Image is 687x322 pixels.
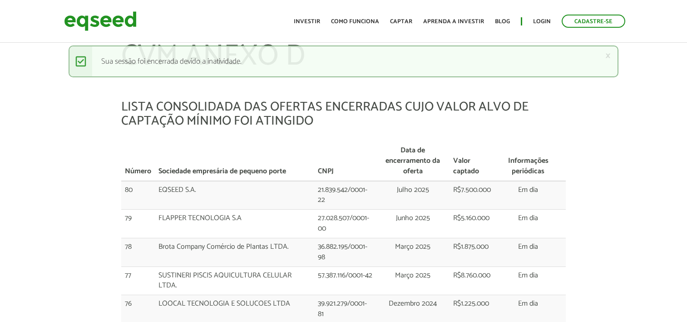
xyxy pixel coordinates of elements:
th: CNPJ [314,142,376,181]
a: Cadastre-se [562,15,625,28]
td: R$8.760.000 [450,267,498,295]
td: EQSEED S.A. [155,181,314,210]
td: Brota Company Comércio de Plantas LTDA. [155,238,314,267]
h5: LISTA CONSOLIDADA DAS OFERTAS ENCERRADAS CUJO VALOR ALVO DE CAPTAÇÃO MÍNIMO FOI ATINGIDO [121,100,566,128]
td: 78 [121,238,155,267]
td: 36.882.195/0001-98 [314,238,376,267]
td: R$1.875.000 [450,238,498,267]
span: Março 2025 [395,241,430,253]
th: Data de encerramento da oferta [376,142,450,181]
td: 80 [121,181,155,210]
a: Como funciona [331,19,379,25]
th: Sociedade empresária de pequeno porte [155,142,314,181]
td: 21.839.542/0001-22 [314,181,376,210]
a: Investir [294,19,320,25]
td: FLAPPER TECNOLOGIA S.A [155,210,314,238]
span: Junho 2025 [396,212,430,224]
td: 57.387.116/0001-42 [314,267,376,295]
div: Sua sessão foi encerrada devido a inatividade. [69,45,618,77]
td: Em dia [498,210,558,238]
a: Blog [495,19,510,25]
td: Em dia [498,181,558,210]
th: Número [121,142,155,181]
a: × [605,51,611,60]
a: Login [533,19,551,25]
th: Informações periódicas [498,142,558,181]
img: EqSeed [64,9,137,33]
a: Aprenda a investir [423,19,484,25]
td: R$5.160.000 [450,210,498,238]
td: 77 [121,267,155,295]
td: Em dia [498,267,558,295]
span: Dezembro 2024 [389,297,437,310]
span: Março 2025 [395,269,430,282]
th: Valor captado [450,142,498,181]
td: 27.028.507/0001-00 [314,210,376,238]
span: Julho 2025 [397,184,429,196]
td: R$7.500.000 [450,181,498,210]
td: Em dia [498,238,558,267]
td: 79 [121,210,155,238]
td: SUSTINERI PISCIS AQUICULTURA CELULAR LTDA. [155,267,314,295]
a: Captar [390,19,412,25]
